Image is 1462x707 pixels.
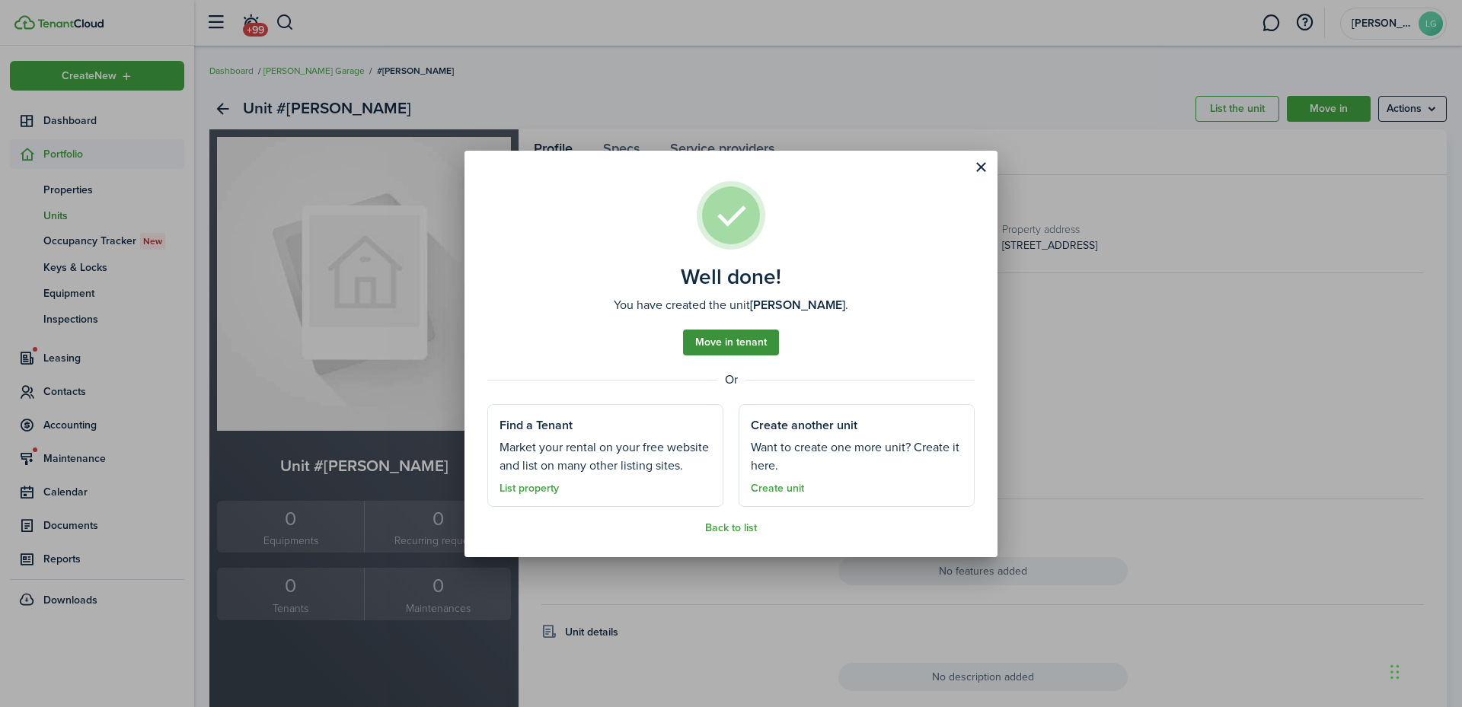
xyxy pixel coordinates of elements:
a: Create unit [751,482,804,495]
well-done-section-description: Market your rental on your free website and list on many other listing sites. [500,438,711,475]
a: Back to list [705,522,757,534]
well-done-separator: Or [487,371,975,389]
well-done-description: You have created the unit . [614,296,848,314]
a: Move in tenant [683,330,779,355]
button: Close modal [968,154,994,180]
well-done-section-title: Find a Tenant [500,416,573,435]
well-done-title: Well done! [681,265,781,289]
a: List property [500,482,559,495]
well-done-section-description: Want to create one more unit? Create it here. [751,438,962,475]
b: [PERSON_NAME] [750,296,845,314]
well-done-section-title: Create another unit [751,416,857,435]
div: Drag [1390,649,1400,695]
iframe: Chat Widget [1386,634,1462,707]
